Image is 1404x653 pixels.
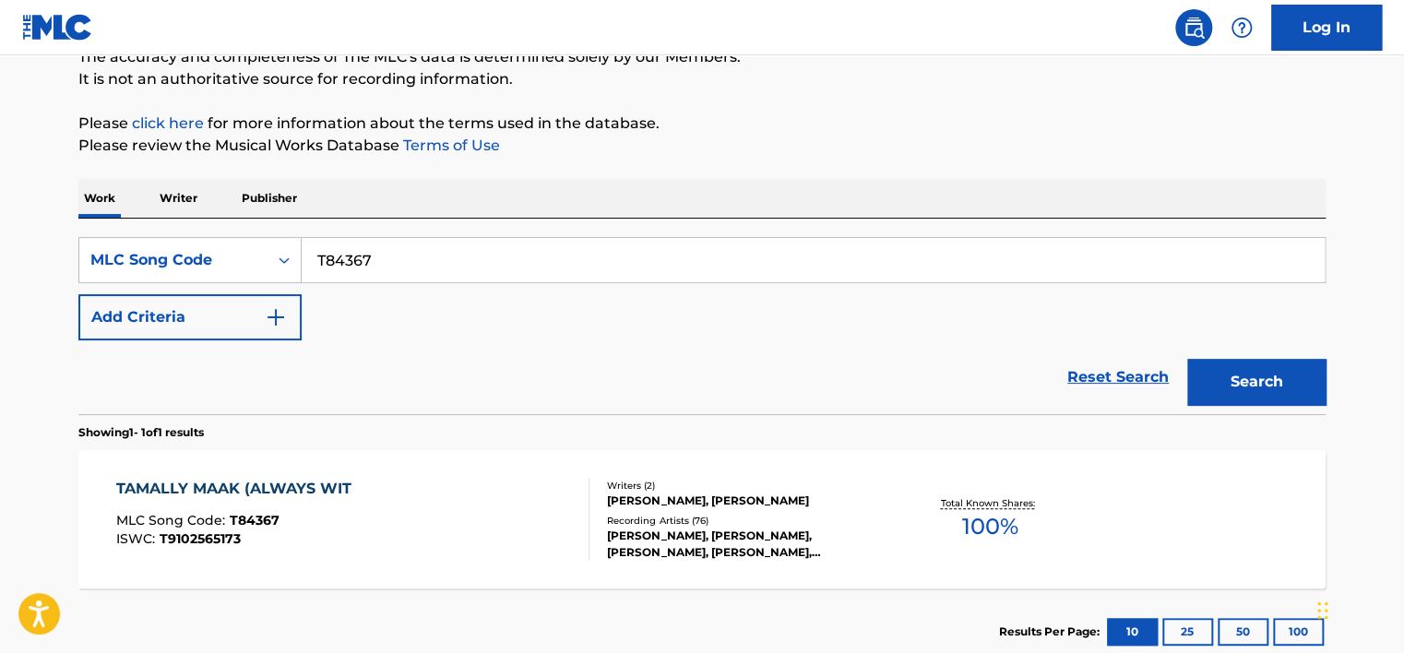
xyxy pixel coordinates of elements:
[1058,357,1178,398] a: Reset Search
[78,450,1326,588] a: TAMALLY MAAK (ALWAYS WITMLC Song Code:T84367ISWC:T9102565173Writers (2)[PERSON_NAME], [PERSON_NAM...
[154,179,203,218] p: Writer
[78,294,302,340] button: Add Criteria
[1231,17,1253,39] img: help
[607,493,886,509] div: [PERSON_NAME], [PERSON_NAME]
[1187,359,1326,405] button: Search
[265,306,287,328] img: 9d2ae6d4665cec9f34b9.svg
[230,512,280,528] span: T84367
[1175,9,1212,46] a: Public Search
[78,68,1326,90] p: It is not an authoritative source for recording information.
[22,14,93,41] img: MLC Logo
[1107,618,1158,646] button: 10
[607,479,886,493] div: Writers ( 2 )
[78,424,204,441] p: Showing 1 - 1 of 1 results
[116,530,160,547] span: ISWC :
[78,135,1326,157] p: Please review the Musical Works Database
[999,623,1104,640] p: Results Per Page:
[1218,618,1268,646] button: 50
[78,179,121,218] p: Work
[78,237,1326,414] form: Search Form
[78,113,1326,135] p: Please for more information about the terms used in the database.
[607,528,886,561] div: [PERSON_NAME], [PERSON_NAME], [PERSON_NAME], [PERSON_NAME], [PERSON_NAME]
[116,512,230,528] span: MLC Song Code :
[1317,583,1328,638] div: টেনে আনুন
[607,514,886,528] div: Recording Artists ( 76 )
[1271,5,1382,51] a: Log In
[1183,17,1205,39] img: search
[399,137,500,154] a: Terms of Use
[1223,9,1260,46] div: Help
[961,510,1017,543] span: 100 %
[116,478,361,500] div: TAMALLY MAAK (ALWAYS WIT
[1273,618,1324,646] button: 100
[236,179,303,218] p: Publisher
[78,46,1326,68] p: The accuracy and completeness of The MLC's data is determined solely by our Members.
[90,249,256,271] div: MLC Song Code
[1312,564,1404,653] iframe: Chat Widget
[160,530,241,547] span: T9102565173
[1162,618,1213,646] button: 25
[940,496,1039,510] p: Total Known Shares:
[132,114,204,132] a: click here
[1312,564,1404,653] div: চ্যাট উইজেট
